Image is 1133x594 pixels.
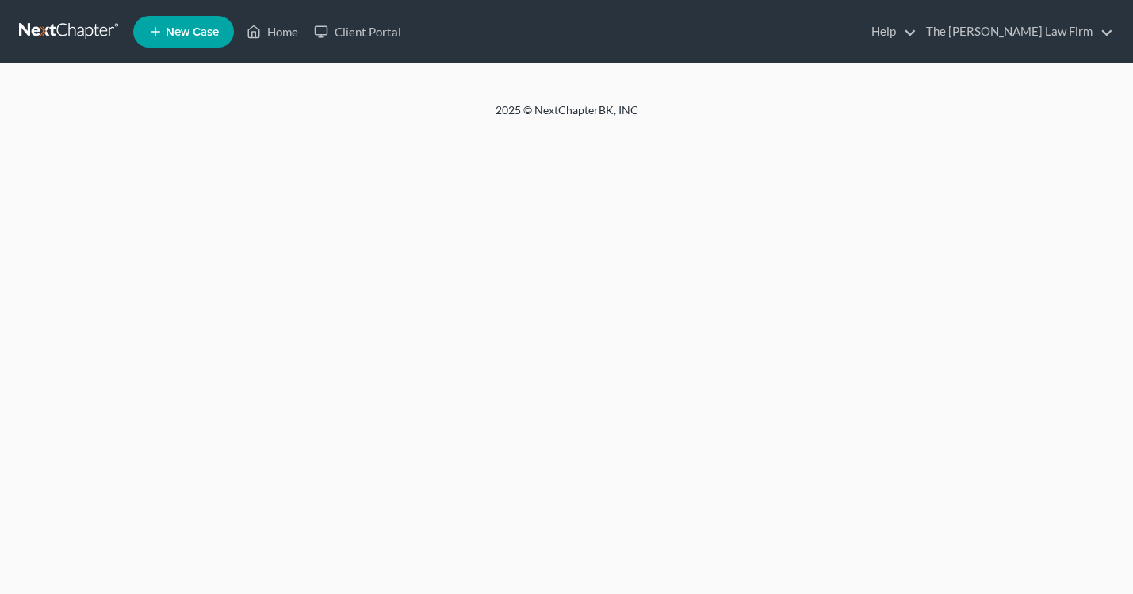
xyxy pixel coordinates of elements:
[239,17,306,46] a: Home
[306,17,409,46] a: Client Portal
[918,17,1113,46] a: The [PERSON_NAME] Law Firm
[115,102,1019,131] div: 2025 © NextChapterBK, INC
[133,16,234,48] new-legal-case-button: New Case
[863,17,917,46] a: Help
